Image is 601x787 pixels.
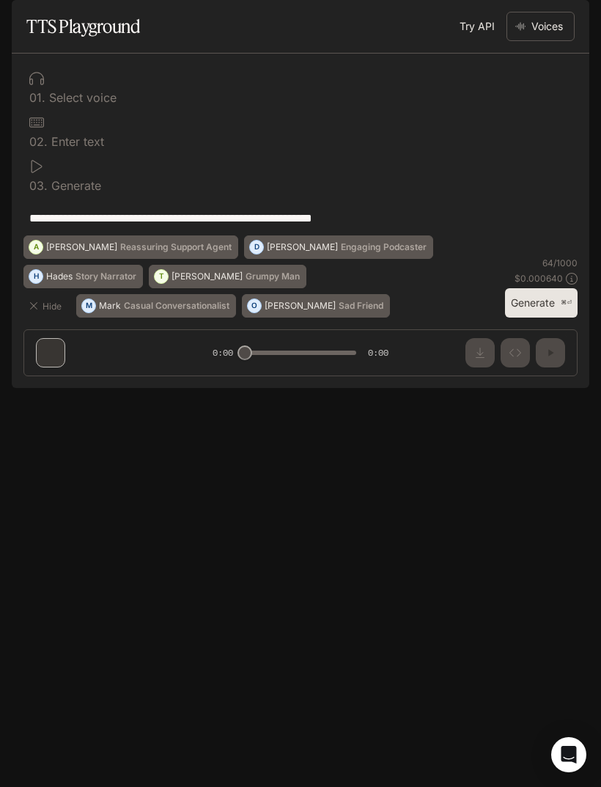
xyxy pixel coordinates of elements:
p: [PERSON_NAME] [265,301,336,310]
button: T[PERSON_NAME]Grumpy Man [149,265,306,288]
div: M [82,294,95,318]
button: O[PERSON_NAME]Sad Friend [242,294,390,318]
p: Grumpy Man [246,272,300,281]
p: 0 1 . [29,92,45,103]
div: O [248,294,261,318]
div: T [155,265,168,288]
p: Casual Conversationalist [124,301,229,310]
div: Open Intercom Messenger [551,737,586,772]
p: [PERSON_NAME] [172,272,243,281]
p: Mark [99,301,121,310]
h1: TTS Playground [26,12,140,41]
button: HHadesStory Narrator [23,265,143,288]
p: 0 3 . [29,180,48,191]
button: MMarkCasual Conversationalist [76,294,236,318]
p: [PERSON_NAME] [267,243,338,252]
p: [PERSON_NAME] [46,243,117,252]
div: A [29,235,43,259]
button: Generate⌘⏎ [505,288,578,318]
p: ⌘⏎ [561,299,572,307]
p: Story Narrator [75,272,136,281]
div: H [29,265,43,288]
p: Sad Friend [339,301,383,310]
button: Voices [506,12,575,41]
p: Reassuring Support Agent [120,243,232,252]
p: Enter text [48,136,104,147]
button: A[PERSON_NAME]Reassuring Support Agent [23,235,238,259]
div: D [250,235,263,259]
button: Hide [23,294,70,318]
p: Hades [46,272,73,281]
p: Engaging Podcaster [341,243,427,252]
a: Try API [454,12,501,41]
p: Generate [48,180,101,191]
p: Select voice [45,92,117,103]
p: 0 2 . [29,136,48,147]
button: D[PERSON_NAME]Engaging Podcaster [244,235,433,259]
